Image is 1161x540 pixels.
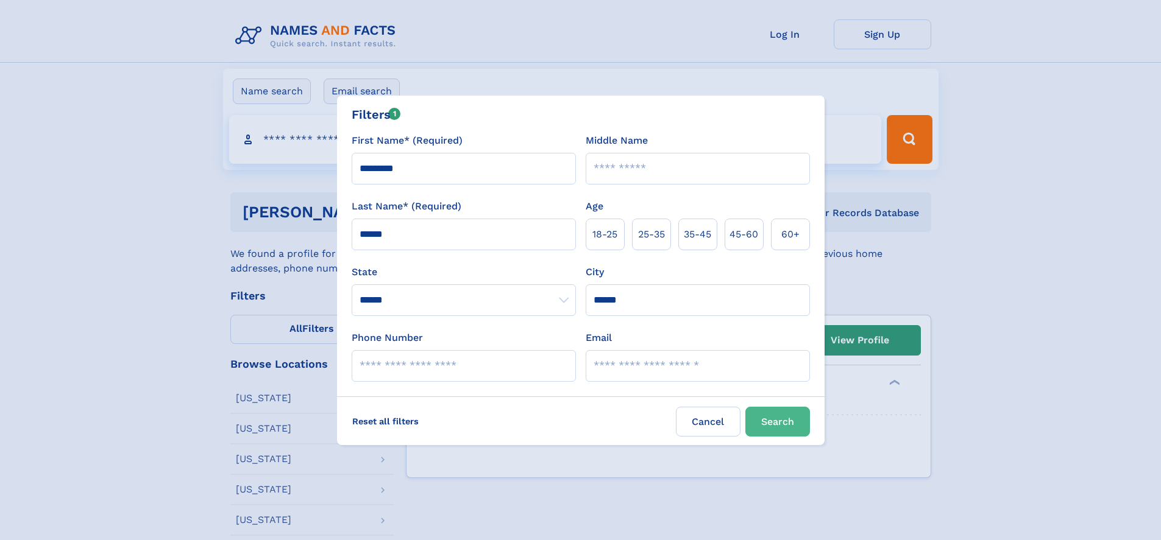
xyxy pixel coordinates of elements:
[352,105,401,124] div: Filters
[684,227,711,242] span: 35‑45
[352,265,576,279] label: State
[781,227,800,242] span: 60+
[352,331,423,345] label: Phone Number
[586,199,603,214] label: Age
[586,133,648,148] label: Middle Name
[592,227,617,242] span: 18‑25
[638,227,665,242] span: 25‑35
[730,227,758,242] span: 45‑60
[676,407,740,437] label: Cancel
[586,331,612,345] label: Email
[586,265,604,279] label: City
[352,199,461,214] label: Last Name* (Required)
[352,133,463,148] label: First Name* (Required)
[344,407,427,436] label: Reset all filters
[745,407,810,437] button: Search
